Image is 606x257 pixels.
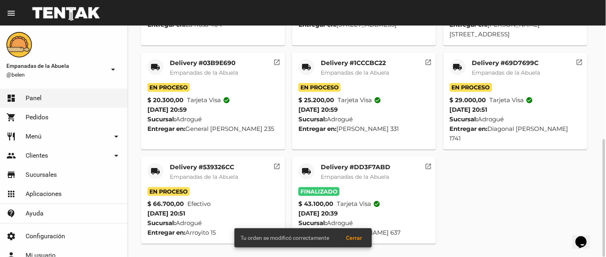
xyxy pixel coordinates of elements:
mat-icon: open_in_new [425,162,432,169]
span: Panel [26,94,42,102]
mat-icon: people [6,151,16,160]
strong: $ 20.300,00 [147,95,183,105]
strong: Sucursal: [147,115,176,123]
span: [DATE] 20:51 [450,106,488,113]
mat-card-title: Delivery #03B9E690 [170,59,238,67]
mat-icon: check_circle [373,200,380,208]
span: Pedidos [26,113,48,121]
div: Adrogué [298,115,430,124]
mat-icon: local_shipping [453,62,463,72]
span: En Proceso [450,83,492,92]
span: Aplicaciones [26,190,62,198]
div: [PERSON_NAME][STREET_ADDRESS] [450,20,581,39]
mat-icon: open_in_new [576,57,583,65]
button: Cerrar [340,231,369,245]
mat-icon: contact_support [6,209,16,218]
span: Empanadas de la Abuela [321,69,389,76]
strong: Entregar en: [298,125,336,132]
span: Finalizado [298,187,340,196]
span: Tarjeta visa [337,199,380,209]
div: Adrogué [450,115,581,124]
strong: Entregar en: [147,229,185,236]
strong: Entregar en: [450,125,488,132]
mat-icon: apps [6,189,16,199]
strong: $ 66.700,00 [147,199,184,209]
mat-icon: dashboard [6,93,16,103]
mat-icon: arrow_drop_down [111,132,121,141]
mat-icon: local_shipping [302,166,311,176]
iframe: chat widget [572,225,598,249]
mat-icon: local_shipping [151,62,160,72]
span: Tarjeta visa [490,95,533,105]
span: En Proceso [147,83,190,92]
span: Ayuda [26,210,44,217]
span: Clientes [26,152,48,160]
strong: Sucursal: [147,219,176,227]
span: Tarjeta visa [338,95,381,105]
span: [DATE] 20:59 [298,106,338,113]
span: Menú [26,132,42,140]
span: [DATE] 20:39 [298,210,338,217]
div: Adrogué [147,115,279,124]
span: Tu orden se modificó correctamente [241,234,330,242]
span: Empanadas de la Abuela [321,173,389,180]
img: f0136945-ed32-4f7c-91e3-a375bc4bb2c5.png [6,32,32,57]
div: Diagonal [PERSON_NAME] 1741 [450,124,581,143]
strong: $ 25.200,00 [298,95,334,105]
mat-icon: arrow_drop_down [108,65,118,74]
mat-card-title: Delivery #DD3F7ABD [321,163,390,171]
mat-icon: arrow_drop_down [111,151,121,160]
span: Empanadas de la Abuela [472,69,540,76]
mat-icon: open_in_new [425,57,432,65]
mat-card-title: Delivery #1CCCBC22 [321,59,389,67]
strong: $ 29.000,00 [450,95,486,105]
span: [DATE] 20:59 [147,106,187,113]
span: Configuración [26,232,65,240]
span: Sucursales [26,171,57,179]
mat-icon: local_shipping [151,166,160,176]
div: General [PERSON_NAME] 235 [147,124,279,134]
strong: Sucursal: [450,115,478,123]
span: En Proceso [147,187,190,196]
div: [PERSON_NAME] 331 [298,124,430,134]
strong: Entregar en: [147,125,185,132]
div: Adrogué [147,218,279,228]
span: Empanadas de la Abuela [170,69,238,76]
mat-icon: store [6,170,16,180]
mat-icon: open_in_new [274,57,281,65]
span: Empanadas de la Abuela [170,173,238,180]
mat-card-title: Delivery #69D7699C [472,59,540,67]
span: Empanadas de la Abuela [6,61,105,71]
mat-icon: shopping_cart [6,113,16,122]
span: Tarjeta visa [187,95,230,105]
mat-icon: menu [6,8,16,18]
div: Arroyito 15 [147,228,279,237]
span: @belen [6,71,105,79]
mat-card-title: Delivery #539326CC [170,163,238,171]
span: En Proceso [298,83,341,92]
mat-icon: check_circle [374,97,381,104]
span: Efectivo [187,199,211,209]
mat-icon: check_circle [223,97,230,104]
span: Cerrar [346,235,362,241]
mat-icon: local_shipping [302,62,311,72]
strong: $ 43.100,00 [298,199,333,209]
mat-icon: restaurant [6,132,16,141]
mat-icon: settings [6,231,16,241]
mat-icon: open_in_new [274,162,281,169]
mat-icon: check_circle [526,97,533,104]
span: [DATE] 20:51 [147,210,185,217]
strong: Sucursal: [298,115,327,123]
